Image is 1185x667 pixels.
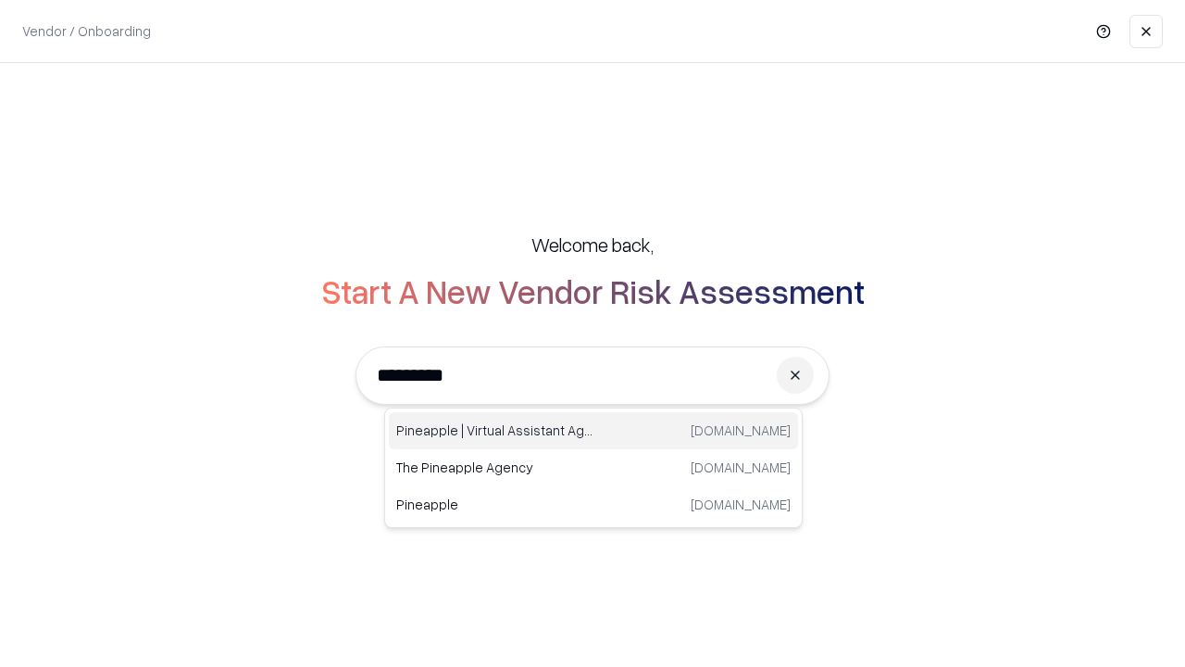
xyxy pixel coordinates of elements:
[321,272,865,309] h2: Start A New Vendor Risk Assessment
[396,495,593,514] p: Pineapple
[22,21,151,41] p: Vendor / Onboarding
[691,421,791,440] p: [DOMAIN_NAME]
[531,232,654,258] h5: Welcome back,
[396,458,593,477] p: The Pineapple Agency
[384,408,803,528] div: Suggestions
[691,495,791,514] p: [DOMAIN_NAME]
[396,421,593,440] p: Pineapple | Virtual Assistant Agency
[691,458,791,477] p: [DOMAIN_NAME]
